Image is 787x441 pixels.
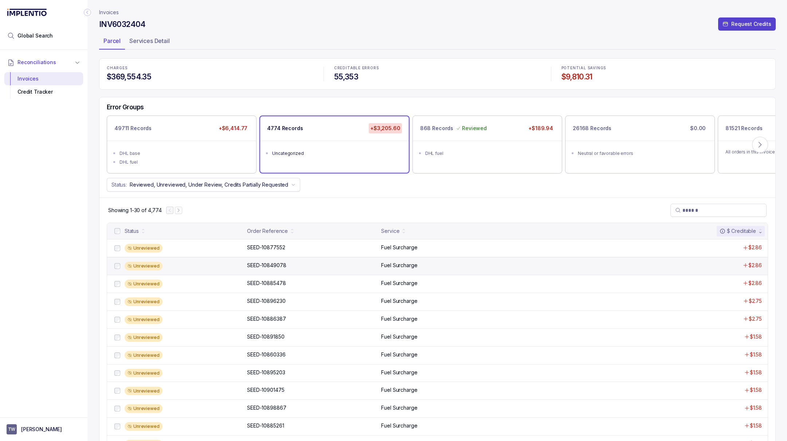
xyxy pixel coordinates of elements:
[114,263,120,269] input: checkbox-checkbox
[749,297,762,305] p: $2.75
[125,244,163,253] div: Unreviewed
[125,387,163,395] div: Unreviewed
[247,404,286,411] p: SEED-10898867
[425,150,554,157] div: DHL fuel
[381,351,417,358] p: Fuel Surcharge
[114,406,120,411] input: checkbox-checkbox
[114,299,120,305] input: checkbox-checkbox
[114,281,120,287] input: checkbox-checkbox
[108,207,162,214] p: Showing 1-30 of 4,774
[748,262,762,269] p: $2.86
[750,386,762,394] p: $1.58
[125,351,163,360] div: Unreviewed
[247,244,285,251] p: SEED-10877552
[573,125,611,132] p: 26168 Records
[420,125,453,132] p: 868 Records
[114,125,152,132] p: 49711 Records
[267,125,303,132] p: 4774 Records
[129,36,170,45] p: Services Detail
[748,244,762,251] p: $2.86
[125,280,163,288] div: Unreviewed
[99,35,125,50] li: Tab Parcel
[4,54,83,70] button: Reconciliations
[125,227,139,235] div: Status
[21,426,62,433] p: [PERSON_NAME]
[17,32,53,39] span: Global Search
[125,333,163,342] div: Unreviewed
[125,262,163,270] div: Unreviewed
[527,123,555,133] p: +$189.94
[334,72,541,82] h4: 55,353
[718,17,776,31] button: Request Credits
[381,404,417,411] p: Fuel Surcharge
[462,125,487,132] p: Reviewed
[381,315,417,323] p: Fuel Surcharge
[99,19,146,30] h4: INV6032404
[99,9,119,16] nav: breadcrumb
[381,369,417,376] p: Fuel Surcharge
[272,150,401,157] div: Uncategorized
[107,178,300,192] button: Status:Reviewed, Unreviewed, Under Review, Credits Partially Requested
[334,66,541,70] p: CREDITABLE ERRORS
[107,103,144,111] h5: Error Groups
[731,20,771,28] p: Request Credits
[217,123,249,133] p: +$6,414.77
[7,424,81,434] button: User initials[PERSON_NAME]
[125,422,163,431] div: Unreviewed
[114,388,120,394] input: checkbox-checkbox
[750,351,762,358] p: $1.58
[381,227,399,235] div: Service
[99,35,776,50] ul: Tab Group
[381,262,417,269] p: Fuel Surcharge
[381,386,417,394] p: Fuel Surcharge
[247,386,284,394] p: SEED-10901475
[107,66,313,70] p: CHARGES
[175,207,182,214] button: Next Page
[247,315,286,323] p: SEED-10886387
[120,159,248,166] div: DHL fuel
[247,280,286,287] p: SEED-10885478
[125,35,174,50] li: Tab Services Detail
[114,352,120,358] input: checkbox-checkbox
[381,280,417,287] p: Fuel Surcharge
[114,317,120,323] input: checkbox-checkbox
[114,245,120,251] input: checkbox-checkbox
[381,244,417,251] p: Fuel Surcharge
[120,150,248,157] div: DHL base
[111,181,127,188] p: Status:
[750,333,762,340] p: $1.58
[114,424,120,429] input: checkbox-checkbox
[99,9,119,16] a: Invoices
[125,404,163,413] div: Unreviewed
[750,422,762,429] p: $1.58
[247,422,284,429] p: SEED-10885261
[125,315,163,324] div: Unreviewed
[114,228,120,234] input: checkbox-checkbox
[750,404,762,411] p: $1.58
[10,85,77,98] div: Credit Tracker
[381,297,417,305] p: Fuel Surcharge
[748,280,762,287] p: $2.86
[83,8,92,17] div: Collapse Icon
[689,123,707,133] p: $0.00
[381,333,417,340] p: Fuel Surcharge
[578,150,706,157] div: Neutral or favorable errors
[369,123,402,133] p: +$3,205.60
[17,59,56,66] span: Reconciliations
[114,370,120,376] input: checkbox-checkbox
[720,227,756,235] div: $ Creditable
[247,369,285,376] p: SEED-10895203
[7,424,17,434] span: User initials
[247,351,285,358] p: SEED-10860336
[108,207,162,214] div: Remaining page entries
[247,333,284,340] p: SEED-10891850
[381,422,417,429] p: Fuel Surcharge
[725,125,762,132] p: 81521 Records
[10,72,77,85] div: Invoices
[4,71,83,100] div: Reconciliations
[130,181,288,188] p: Reviewed, Unreviewed, Under Review, Credits Partially Requested
[247,262,286,269] p: SEED-10849078
[103,36,121,45] p: Parcel
[107,72,313,82] h4: $369,554.35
